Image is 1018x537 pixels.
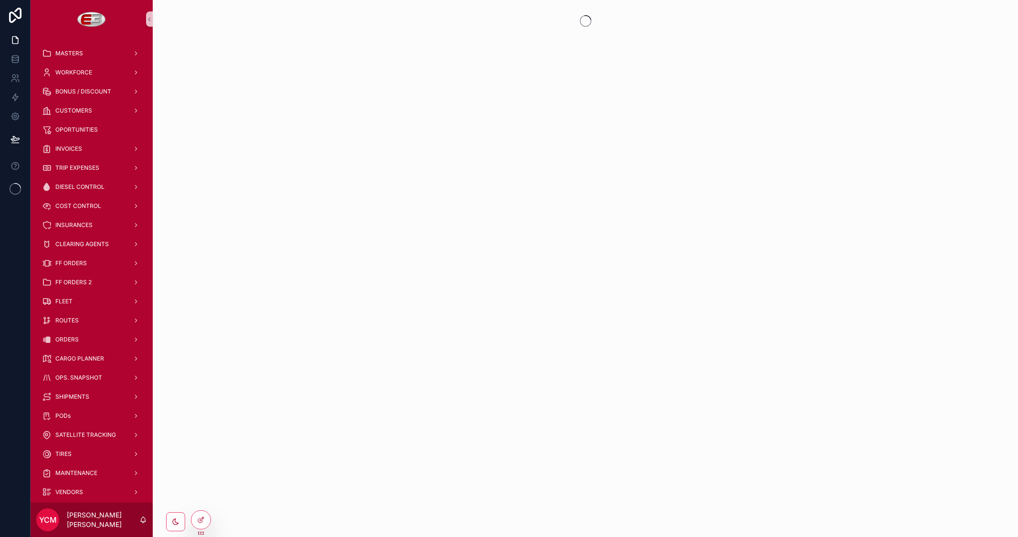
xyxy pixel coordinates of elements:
a: TRIP EXPENSES [36,159,147,176]
span: INSURANCES [55,221,93,229]
span: ROUTES [55,317,79,324]
a: FF ORDERS 2 [36,274,147,291]
a: MAINTENANCE [36,465,147,482]
a: INSURANCES [36,217,147,234]
span: MASTERS [55,50,83,57]
a: OPS. SNAPSHOT [36,369,147,386]
a: TIRES [36,445,147,463]
a: COST CONTROL [36,197,147,215]
span: FF ORDERS 2 [55,279,92,286]
span: FLEET [55,298,73,305]
p: [PERSON_NAME] [PERSON_NAME] [67,510,139,529]
a: DIESEL CONTROL [36,178,147,196]
a: PODs [36,407,147,424]
span: TIRES [55,450,72,458]
span: DIESEL CONTROL [55,183,105,191]
a: VENDORS [36,484,147,501]
span: MAINTENANCE [55,469,97,477]
span: OPORTUNITIES [55,126,98,134]
a: CARGO PLANNER [36,350,147,367]
a: CLEARING AGENTS [36,236,147,253]
a: CUSTOMERS [36,102,147,119]
span: VENDORS [55,488,83,496]
span: INVOICES [55,145,82,153]
a: BONUS / DISCOUNT [36,83,147,100]
img: App logo [77,11,106,27]
span: TRIP EXPENSES [55,164,99,172]
div: scrollable content [31,38,153,503]
a: FLEET [36,293,147,310]
span: BONUS / DISCOUNT [55,88,111,95]
span: ORDERS [55,336,79,343]
span: COST CONTROL [55,202,101,210]
a: ROUTES [36,312,147,329]
a: INVOICES [36,140,147,157]
span: CUSTOMERS [55,107,92,114]
span: PODs [55,412,71,420]
a: MASTERS [36,45,147,62]
a: SATELLITE TRACKING [36,426,147,444]
a: SHIPMENTS [36,388,147,405]
span: OPS. SNAPSHOT [55,374,102,382]
span: CLEARING AGENTS [55,240,109,248]
a: FF ORDERS [36,255,147,272]
span: SHIPMENTS [55,393,89,401]
span: WORKFORCE [55,69,92,76]
a: WORKFORCE [36,64,147,81]
a: ORDERS [36,331,147,348]
span: CARGO PLANNER [55,355,104,362]
span: SATELLITE TRACKING [55,431,116,439]
span: FF ORDERS [55,259,87,267]
a: OPORTUNITIES [36,121,147,138]
span: YCM [39,514,57,526]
